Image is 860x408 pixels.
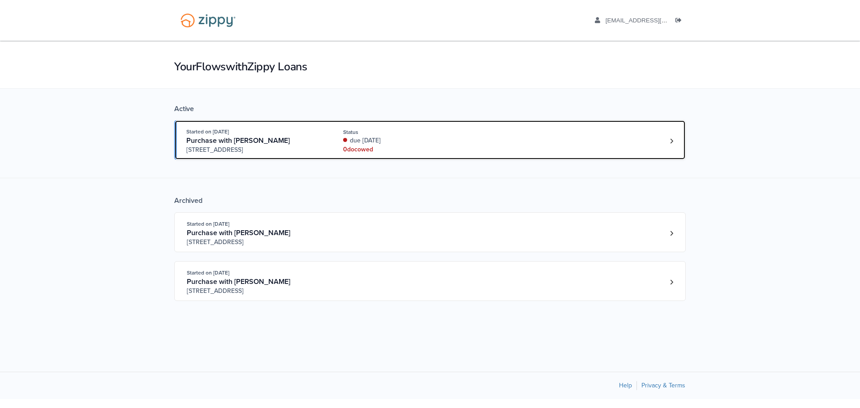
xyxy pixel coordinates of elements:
span: Started on [DATE] [187,270,229,276]
a: Loan number 4205552 [665,134,678,148]
a: Loan number 4203618 [665,227,678,240]
a: Loan number 4199452 [665,275,678,289]
a: Open loan 4203618 [174,212,686,252]
span: [STREET_ADDRESS] [187,287,323,296]
div: Archived [174,196,686,205]
a: edit profile [595,17,708,26]
a: Open loan 4199452 [174,261,686,301]
span: [STREET_ADDRESS] [187,238,323,247]
h1: Your Flows with Zippy Loans [174,59,686,74]
span: Purchase with [PERSON_NAME] [187,228,290,237]
a: Open loan 4205552 [174,120,686,160]
span: Purchase with [PERSON_NAME] [187,277,290,286]
span: Purchase with [PERSON_NAME] [186,136,290,145]
div: 0 doc owed [343,145,463,154]
span: williamleehickey@gmail.com [606,17,708,24]
img: Logo [175,9,241,32]
a: Log out [675,17,685,26]
div: Status [343,128,463,136]
a: Help [619,382,632,389]
div: due [DATE] [343,136,463,145]
div: Active [174,104,686,113]
span: Started on [DATE] [186,129,229,135]
a: Privacy & Terms [641,382,685,389]
span: Started on [DATE] [187,221,229,227]
span: [STREET_ADDRESS] [186,146,323,155]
